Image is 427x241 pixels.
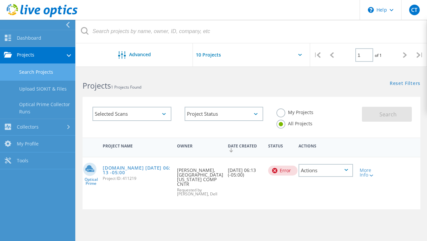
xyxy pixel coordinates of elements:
div: | [412,43,427,67]
div: Status [265,139,295,151]
button: Search [362,107,412,122]
div: | [310,43,325,67]
a: Live Optics Dashboard [7,14,78,19]
div: [PERSON_NAME], [GEOGRAPHIC_DATA][US_STATE] COMP CNTR [174,157,224,203]
span: CT [411,7,417,13]
span: 1 Projects Found [111,84,141,90]
div: Project Name [99,139,174,151]
div: Date Created [225,139,265,156]
span: Requested by [PERSON_NAME], Dell [177,188,221,196]
label: All Projects [276,120,312,126]
span: Optical Prime [83,178,99,185]
label: My Projects [276,108,313,115]
b: Projects [83,80,111,91]
span: Advanced [129,52,151,57]
span: Project ID: 411219 [103,177,170,181]
div: Error [268,166,298,176]
svg: \n [368,7,374,13]
a: [DOMAIN_NAME] [DATE] 06:13 -05:00 [103,166,170,175]
div: Selected Scans [92,107,171,121]
div: Project Status [185,107,264,121]
div: Actions [299,164,353,177]
span: Search [379,111,397,118]
div: Actions [295,139,356,151]
span: of 1 [375,53,382,58]
div: More Info [360,168,380,177]
div: Owner [174,139,224,151]
a: Reset Filters [390,81,420,87]
div: [DATE] 06:13 (-05:00) [225,157,265,184]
